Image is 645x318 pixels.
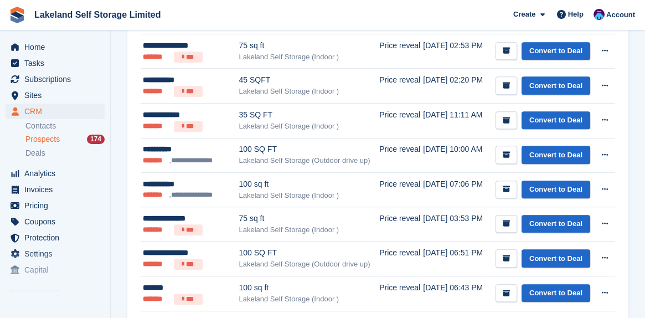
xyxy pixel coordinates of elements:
span: Subscriptions [24,71,91,87]
span: Storefront [10,287,110,298]
a: menu [6,230,105,245]
a: menu [6,182,105,197]
a: Lakeland Self Storage Limited [30,6,166,24]
div: Lakeland Self Storage (Indoor ) [239,224,379,235]
a: menu [6,71,105,87]
span: Home [24,39,91,55]
a: Convert to Deal [522,284,590,302]
span: Protection [24,230,91,245]
div: Lakeland Self Storage (Indoor ) [239,190,379,201]
a: Convert to Deal [522,42,590,60]
a: Convert to Deal [522,215,590,233]
span: CRM [24,104,91,119]
div: 75 sq ft [239,213,379,224]
a: menu [6,55,105,71]
td: [DATE] 02:20 PM [423,69,487,104]
a: Convert to Deal [522,181,590,199]
td: [DATE] 07:06 PM [423,172,487,207]
span: Deals [25,148,45,158]
img: stora-icon-8386f47178a22dfd0bd8f6a31ec36ba5ce8667c1dd55bd0f319d3a0aa187defe.svg [9,7,25,23]
a: menu [6,198,105,213]
div: 100 SQ FT [239,143,379,155]
td: [DATE] 02:53 PM [423,34,487,69]
div: Lakeland Self Storage (Outdoor drive up) [239,155,379,166]
div: 75 sq ft [239,40,379,52]
td: Price reveal [379,69,423,104]
td: [DATE] 11:11 AM [423,104,487,139]
a: Convert to Deal [522,111,590,130]
td: [DATE] 10:00 AM [423,138,487,172]
span: Analytics [24,166,91,181]
div: Lakeland Self Storage (Indoor ) [239,52,379,63]
a: menu [6,262,105,278]
span: Tasks [24,55,91,71]
span: Create [513,9,535,20]
span: Sites [24,88,91,103]
td: Price reveal [379,172,423,207]
div: 174 [87,135,105,144]
td: Price reveal [379,276,423,311]
a: menu [6,104,105,119]
span: Capital [24,262,91,278]
td: Price reveal [379,242,423,276]
a: Deals [25,147,105,159]
a: menu [6,39,105,55]
td: [DATE] 06:43 PM [423,276,487,311]
span: Account [606,9,635,20]
div: 100 SQ FT [239,247,379,259]
td: [DATE] 06:51 PM [423,242,487,276]
a: Convert to Deal [522,76,590,95]
div: 45 SQFT [239,74,379,86]
span: Prospects [25,134,60,145]
span: Pricing [24,198,91,213]
a: menu [6,246,105,261]
div: Lakeland Self Storage (Outdoor drive up) [239,259,379,270]
a: Convert to Deal [522,249,590,268]
a: Contacts [25,121,105,131]
td: [DATE] 03:53 PM [423,207,487,242]
div: Lakeland Self Storage (Indoor ) [239,294,379,305]
a: Convert to Deal [522,146,590,164]
span: Coupons [24,214,91,229]
div: Lakeland Self Storage (Indoor ) [239,86,379,97]
span: Help [568,9,584,20]
a: menu [6,214,105,229]
a: Prospects 174 [25,134,105,145]
div: 35 SQ FT [239,109,379,121]
span: Invoices [24,182,91,197]
td: Price reveal [379,138,423,172]
a: menu [6,166,105,181]
td: Price reveal [379,34,423,69]
a: menu [6,88,105,103]
div: 100 sq ft [239,178,379,190]
div: 100 sq ft [239,282,379,294]
td: Price reveal [379,104,423,139]
span: Settings [24,246,91,261]
td: Price reveal [379,207,423,242]
div: Lakeland Self Storage (Indoor ) [239,121,379,132]
img: David Dickson [594,9,605,20]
